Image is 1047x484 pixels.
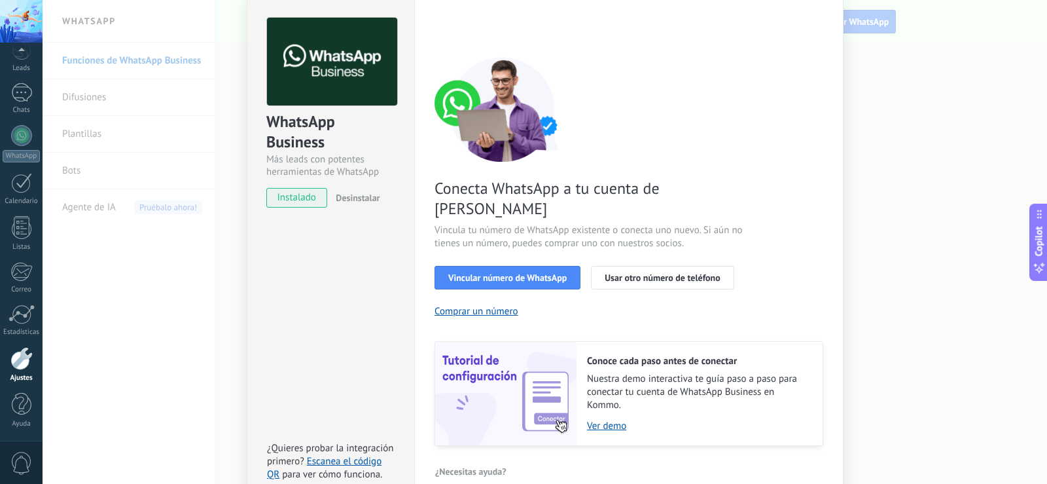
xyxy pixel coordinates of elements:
[3,64,41,73] div: Leads
[267,442,394,468] span: ¿Quieres probar la integración primero?
[266,111,395,153] div: WhatsApp Business
[3,197,41,206] div: Calendario
[1033,226,1046,256] span: Copilot
[435,467,506,476] span: ¿Necesitas ayuda?
[3,106,41,115] div: Chats
[587,373,809,412] span: Nuestra demo interactiva te guía paso a paso para conectar tu cuenta de WhatsApp Business en Kommo.
[587,355,809,367] h2: Conoce cada paso antes de conectar
[448,273,567,282] span: Vincular número de WhatsApp
[435,178,746,219] span: Conecta WhatsApp a tu cuenta de [PERSON_NAME]
[3,420,41,428] div: Ayuda
[435,224,746,250] span: Vincula tu número de WhatsApp existente o conecta uno nuevo. Si aún no tienes un número, puedes c...
[3,150,40,162] div: WhatsApp
[266,153,395,178] div: Más leads con potentes herramientas de WhatsApp
[605,273,720,282] span: Usar otro número de teléfono
[267,455,382,481] a: Escanea el código QR
[282,468,382,481] span: para ver cómo funciona.
[591,266,734,289] button: Usar otro número de teléfono
[3,243,41,251] div: Listas
[267,188,327,208] span: instalado
[435,305,518,318] button: Comprar un número
[3,374,41,382] div: Ajustes
[336,192,380,204] span: Desinstalar
[3,286,41,294] div: Correo
[3,328,41,337] div: Estadísticas
[435,57,572,162] img: connect number
[330,188,380,208] button: Desinstalar
[435,266,580,289] button: Vincular número de WhatsApp
[435,462,507,481] button: ¿Necesitas ayuda?
[267,18,397,106] img: logo_main.png
[587,420,809,432] a: Ver demo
